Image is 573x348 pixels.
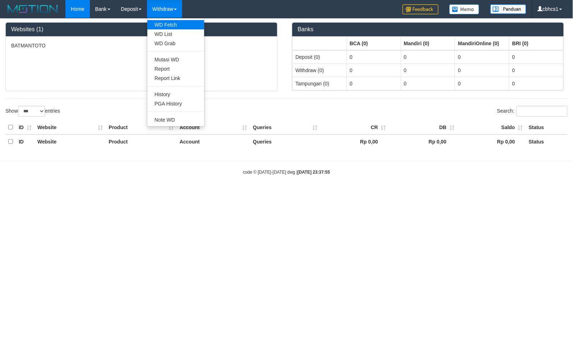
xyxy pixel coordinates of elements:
[293,64,347,77] td: Withdraw (0)
[293,37,347,50] th: Group: activate to sort column ascending
[509,64,564,77] td: 0
[490,4,526,14] img: panduan.png
[509,50,564,64] td: 0
[347,50,401,64] td: 0
[106,121,177,135] th: Product
[526,121,568,135] th: Status
[250,135,321,149] th: Queries
[457,121,526,135] th: Saldo
[11,42,272,49] p: BATMANTOTO
[401,77,455,90] td: 0
[497,106,568,117] label: Search:
[5,106,60,117] label: Show entries
[147,20,204,29] a: WD Fetch
[250,121,321,135] th: Queries
[347,64,401,77] td: 0
[243,170,330,175] small: code © [DATE]-[DATE] dwg |
[320,121,389,135] th: CR
[11,26,272,33] h3: Websites (1)
[455,50,509,64] td: 0
[509,77,564,90] td: 0
[320,135,389,149] th: Rp 0,00
[5,4,60,14] img: MOTION_logo.png
[16,135,35,149] th: ID
[526,135,568,149] th: Status
[106,135,177,149] th: Product
[177,121,250,135] th: Account
[457,135,526,149] th: Rp 0,00
[455,77,509,90] td: 0
[147,99,204,108] a: PGA History
[389,121,458,135] th: DB
[293,77,347,90] td: Tampungan (0)
[35,135,106,149] th: Website
[35,121,106,135] th: Website
[449,4,480,14] img: Button%20Memo.svg
[455,37,509,50] th: Group: activate to sort column ascending
[293,50,347,64] td: Deposit (0)
[517,106,568,117] input: Search:
[147,29,204,39] a: WD List
[401,50,455,64] td: 0
[16,121,35,135] th: ID
[147,39,204,48] a: WD Grab
[298,26,558,33] h3: Banks
[347,37,401,50] th: Group: activate to sort column ascending
[401,64,455,77] td: 0
[147,115,204,124] a: Note WD
[389,135,458,149] th: Rp 0,00
[18,106,45,117] select: Showentries
[177,135,250,149] th: Account
[455,64,509,77] td: 0
[147,90,204,99] a: History
[403,4,439,14] img: Feedback.jpg
[509,37,564,50] th: Group: activate to sort column ascending
[147,74,204,83] a: Report Link
[298,170,330,175] strong: [DATE] 23:37:55
[401,37,455,50] th: Group: activate to sort column ascending
[147,55,204,64] a: Mutasi WD
[147,64,204,74] a: Report
[347,77,401,90] td: 0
